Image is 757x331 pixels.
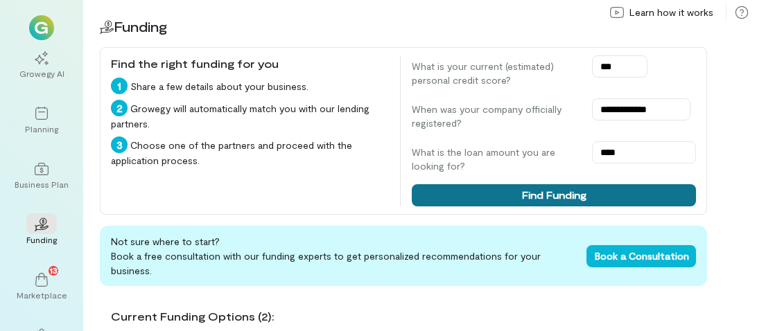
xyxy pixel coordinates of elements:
a: Marketplace [17,262,67,312]
div: Funding [26,234,57,245]
label: What is your current (estimated) personal credit score? [412,60,578,87]
button: Find Funding [412,184,696,206]
label: What is the loan amount you are looking for? [412,145,578,173]
div: Find the right funding for you [111,55,389,72]
span: Book a Consultation [595,250,689,262]
a: Business Plan [17,151,67,201]
a: Growegy AI [17,40,67,90]
span: 13 [50,264,58,276]
div: Growegy AI [19,68,64,79]
span: Learn how it works [629,6,713,19]
div: Growegy will automatically match you with our lending partners. [111,100,389,131]
div: Not sure where to start? Book a free consultation with our funding experts to get personalized re... [100,226,707,286]
div: Choose one of the partners and proceed with the application process. [111,136,389,168]
div: Business Plan [15,179,69,190]
div: Planning [25,123,58,134]
button: Book a Consultation [586,245,696,267]
a: Funding [17,206,67,256]
div: Share a few details about your business. [111,78,389,94]
div: Marketplace [17,289,67,301]
label: When was your company officially registered? [412,102,578,130]
div: Current Funding Options (2): [111,308,707,325]
div: 1 [111,78,128,94]
div: 2 [111,100,128,116]
span: Funding [114,18,167,35]
a: Planning [17,96,67,145]
div: 3 [111,136,128,153]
